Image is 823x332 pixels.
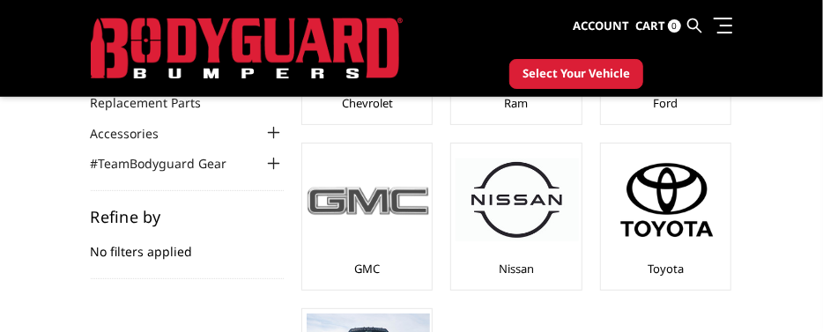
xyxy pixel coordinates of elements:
[648,261,684,277] a: Toyota
[573,3,629,50] a: Account
[505,95,529,111] a: Ram
[668,19,681,33] span: 0
[509,59,643,89] button: Select Your Vehicle
[91,209,285,279] div: No filters applied
[91,18,403,79] img: BODYGUARD BUMPERS
[342,95,393,111] a: Chevrolet
[635,18,665,33] span: Cart
[573,18,629,33] span: Account
[653,95,678,111] a: Ford
[635,3,681,50] a: Cart 0
[91,93,224,112] a: Replacement Parts
[354,261,380,277] a: GMC
[499,261,534,277] a: Nissan
[523,65,630,83] span: Select Your Vehicle
[91,124,182,143] a: Accessories
[91,154,249,173] a: #TeamBodyguard Gear
[91,209,285,225] h5: Refine by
